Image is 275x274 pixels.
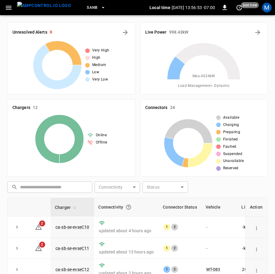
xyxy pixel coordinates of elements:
p: [DATE] 13:56:53 -07:00 [172,5,215,11]
span: 2 [39,242,45,248]
span: Very Low [92,77,108,83]
span: just now [241,2,259,8]
span: Very High [92,48,109,54]
span: High [92,55,101,61]
th: Connector Status [159,198,201,216]
div: 2 [171,245,178,252]
button: expand row [12,223,22,232]
button: expand row [12,244,22,253]
span: Load Management = Dynamic [178,83,230,89]
a: 2 [35,224,42,229]
button: All Alerts [120,28,130,37]
div: 2 [171,224,178,230]
h6: Live Power [145,29,167,36]
span: Medium [92,62,106,68]
div: action cell options [252,266,261,272]
span: Finished [223,137,238,143]
h6: Connectors [145,104,168,111]
td: - [201,238,237,259]
div: profile-icon [262,3,272,12]
span: Unavailable [223,158,244,164]
p: Local time [149,5,170,11]
th: Action [245,198,267,216]
td: - [201,216,237,238]
div: Connectivity [98,202,154,213]
div: 1 [163,224,170,230]
button: expand row [12,265,22,274]
div: action cell options [252,224,261,230]
span: SanB [87,4,98,11]
a: WT-083 [206,267,220,272]
span: Available [223,115,240,121]
h6: 9 [50,29,52,36]
span: Reserved [223,165,239,171]
div: 1 [163,266,170,273]
p: 201.30 kW [242,266,261,272]
p: - kW [242,224,249,230]
p: updated about 13 hours ago [99,249,154,255]
a: ca-sb-se-evseC11 [55,246,89,251]
span: Online [96,132,107,138]
span: Charging [223,122,239,128]
div: action cell options [252,245,261,251]
span: Charger [55,204,79,211]
button: SanB [84,2,108,14]
div: 1 [163,245,170,252]
h6: 12 [33,104,38,111]
h6: Unresolved Alerts [12,29,47,36]
span: Suspended [223,151,243,157]
p: - kW [242,245,249,251]
h6: 998.43 kW [169,29,189,36]
span: Low [92,69,99,75]
button: Connection between the charger and our software. [123,202,134,213]
span: 2 [39,220,45,226]
span: Offline [96,140,107,146]
h6: Chargers [12,104,30,111]
img: ampcontrol.io logo [17,2,71,9]
span: Max. 4634 kW [193,73,215,79]
span: Preparing [223,129,240,135]
button: Energy Overview [253,28,263,37]
a: 2 [35,245,42,250]
button: set refresh interval [234,3,244,12]
a: ca-sb-se-evseC12 [55,267,89,272]
p: updated about 4 hours ago [99,228,154,234]
span: Faulted [223,144,236,150]
a: ca-sb-se-evseC10 [55,225,89,229]
div: 2 [171,266,178,273]
th: Vehicle [201,198,237,216]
